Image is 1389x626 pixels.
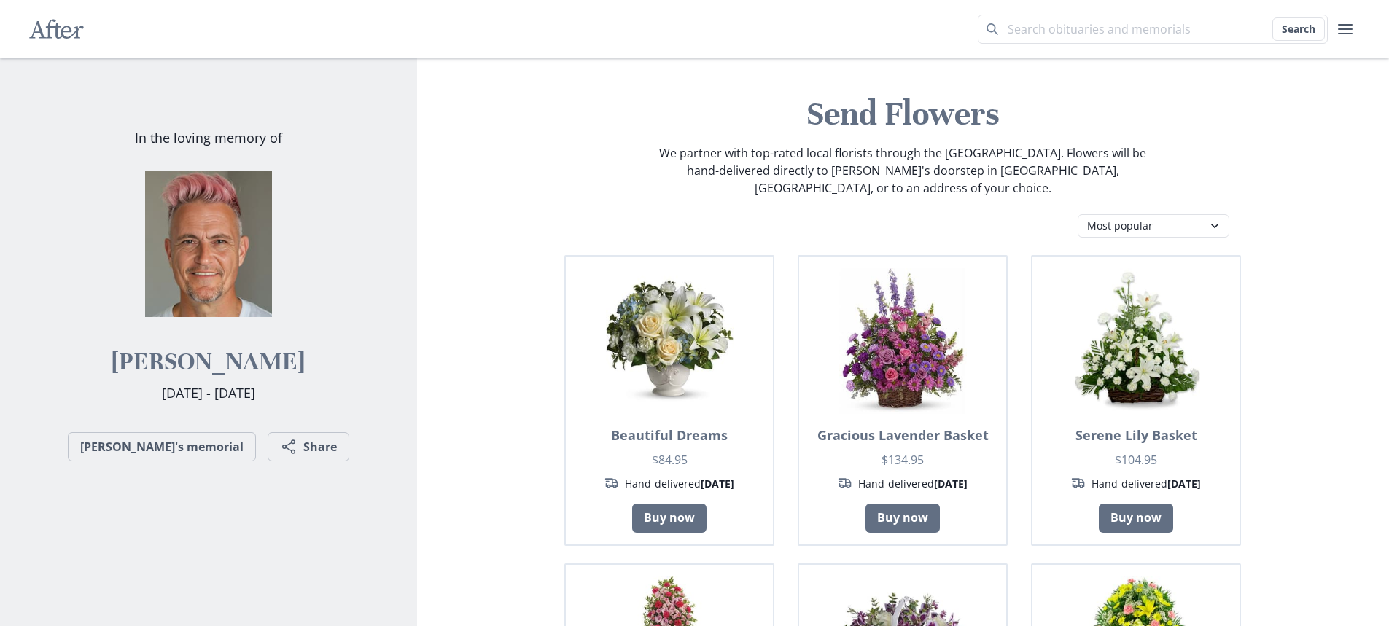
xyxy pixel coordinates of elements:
a: [PERSON_NAME]'s memorial [68,432,256,461]
h2: [PERSON_NAME] [112,346,305,377]
img: Steven [136,171,281,317]
button: user menu [1331,15,1360,44]
a: Buy now [865,504,940,533]
input: Search term [978,15,1328,44]
span: [DATE] - [DATE] [162,384,255,402]
button: Share [268,432,349,461]
p: We partner with top-rated local florists through the [GEOGRAPHIC_DATA]. Flowers will be hand-deli... [658,144,1148,197]
a: Buy now [1099,504,1173,533]
h1: Send Flowers [429,93,1378,136]
select: Category filter [1078,214,1229,238]
a: Buy now [632,504,707,533]
p: In the loving memory of [135,128,282,148]
button: Search [1272,17,1325,41]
